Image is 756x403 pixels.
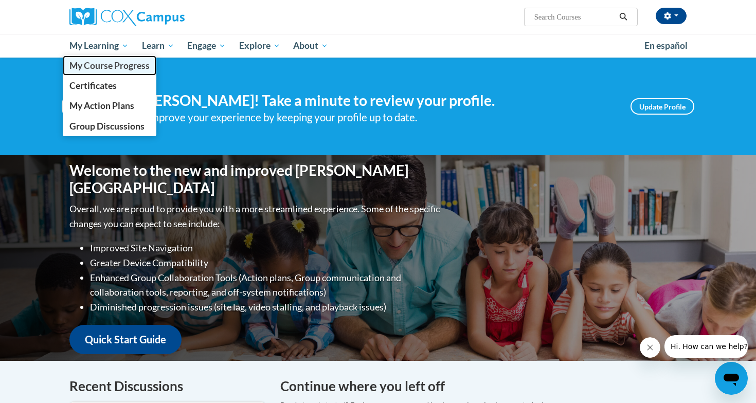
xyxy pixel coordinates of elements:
span: Learn [142,40,174,52]
a: Cox Campus [69,8,265,26]
a: My Course Progress [63,56,156,76]
span: About [293,40,328,52]
li: Diminished progression issues (site lag, video stalling, and playback issues) [90,300,442,315]
span: My Action Plans [69,100,134,111]
input: Search Courses [533,11,616,23]
span: My Course Progress [69,60,150,71]
a: My Learning [63,34,135,58]
a: Update Profile [631,98,694,115]
a: Certificates [63,76,156,96]
img: Profile Image [62,83,108,130]
span: Certificates [69,80,117,91]
h4: Continue where you left off [280,376,687,396]
h1: Welcome to the new and improved [PERSON_NAME][GEOGRAPHIC_DATA] [69,162,442,196]
a: About [287,34,335,58]
a: Quick Start Guide [69,325,182,354]
span: My Learning [69,40,129,52]
a: Learn [135,34,181,58]
a: Explore [232,34,287,58]
button: Account Settings [656,8,687,24]
li: Enhanced Group Collaboration Tools (Action plans, Group communication and collaboration tools, re... [90,270,442,300]
button: Search [616,11,631,23]
span: Engage [187,40,226,52]
h4: Recent Discussions [69,376,265,396]
img: Cox Campus [69,8,185,26]
a: My Action Plans [63,96,156,116]
iframe: Button to launch messaging window [715,362,748,395]
a: Group Discussions [63,116,156,136]
h4: Hi [PERSON_NAME]! Take a minute to review your profile. [123,92,615,109]
div: Help improve your experience by keeping your profile up to date. [123,109,615,126]
iframe: Close message [640,337,660,358]
span: En español [644,40,688,51]
span: Group Discussions [69,121,145,132]
p: Overall, we are proud to provide you with a more streamlined experience. Some of the specific cha... [69,201,442,231]
iframe: Message from company [664,335,748,358]
a: En español [638,35,694,57]
div: Main menu [54,34,702,58]
span: Explore [239,40,280,52]
li: Improved Site Navigation [90,241,442,255]
li: Greater Device Compatibility [90,255,442,270]
a: Engage [181,34,232,58]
